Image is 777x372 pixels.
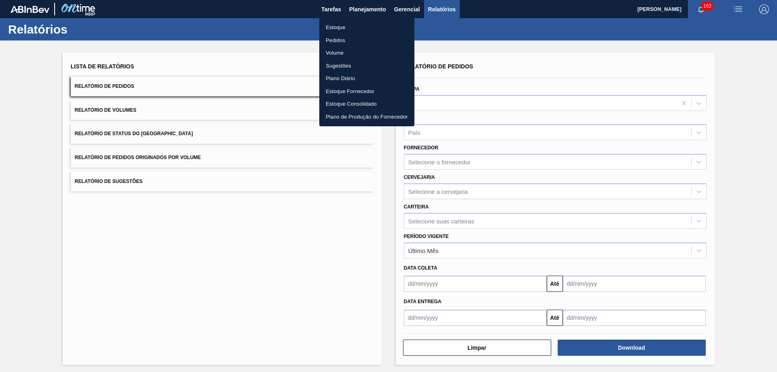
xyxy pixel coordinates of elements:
[319,85,414,98] a: Estoque Fornecedor
[319,34,414,47] a: Pedidos
[319,72,414,85] a: Plano Diário
[319,98,414,111] a: Estoque Consolidado
[319,21,414,34] a: Estoque
[319,111,414,123] a: Plano de Produção do Fornecedor
[319,60,414,72] a: Sugestões
[319,47,414,60] a: Volume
